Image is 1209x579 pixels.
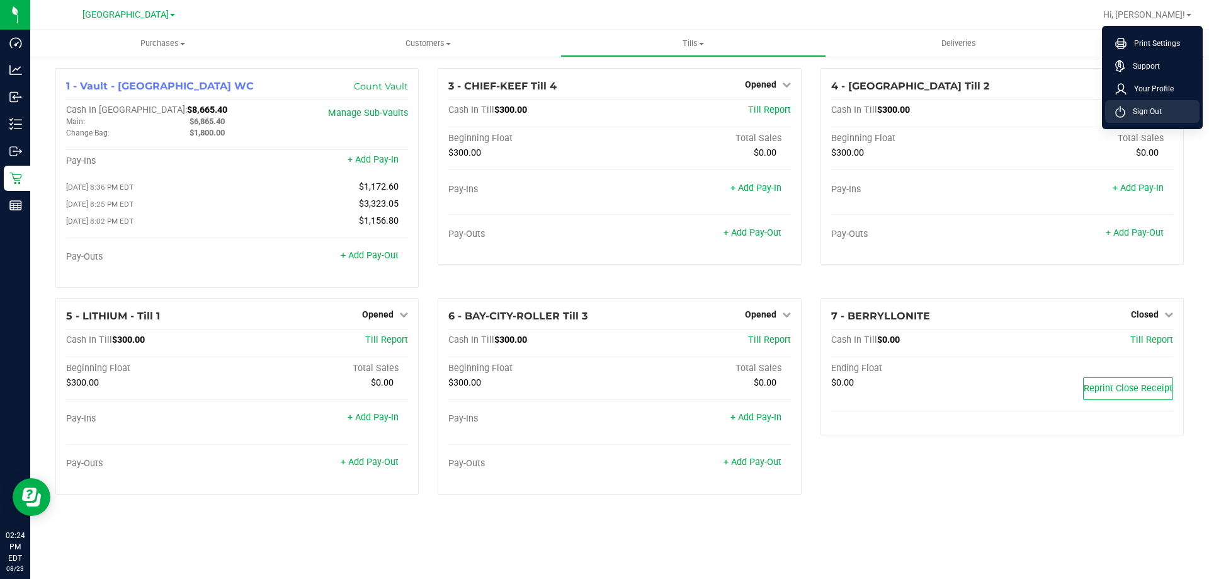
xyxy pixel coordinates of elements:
div: Pay-Outs [66,458,237,469]
inline-svg: Analytics [9,64,22,76]
div: Total Sales [620,363,791,374]
span: $300.00 [494,335,527,345]
p: 02:24 PM EDT [6,530,25,564]
span: 6 - BAY-CITY-ROLLER Till 3 [448,310,587,322]
span: $300.00 [877,105,910,115]
span: Support [1125,60,1160,72]
span: Purchases [30,38,295,49]
button: Reprint Close Receipt [1083,377,1173,400]
inline-svg: Reports [9,199,22,212]
a: + Add Pay-Out [341,457,399,467]
span: $300.00 [448,147,481,158]
span: Reprint Close Receipt [1084,383,1172,394]
span: Closed [1131,309,1159,319]
a: Manage Sub-Vaults [328,108,408,118]
a: + Add Pay-In [348,412,399,423]
a: Count Vault [354,81,408,92]
span: [GEOGRAPHIC_DATA] [82,9,169,20]
div: Pay-Ins [448,413,620,425]
div: Pay-Ins [66,413,237,425]
span: $300.00 [66,377,99,388]
div: Pay-Outs [448,458,620,469]
div: Pay-Ins [448,184,620,195]
a: Till Report [1130,335,1173,345]
a: Support [1115,60,1195,72]
iframe: Resource center [13,478,50,516]
div: Beginning Float [66,363,237,374]
a: + Add Pay-Out [724,227,781,238]
span: Your Profile [1127,83,1174,95]
span: Cash In Till [448,105,494,115]
span: 3 - CHIEF-KEEF Till 4 [448,80,557,92]
span: Cash In [GEOGRAPHIC_DATA]: [66,105,187,115]
a: Till Report [748,105,791,115]
span: [DATE] 8:25 PM EDT [66,200,133,209]
span: Cash In Till [66,335,112,345]
span: Opened [745,79,776,89]
span: 7 - BERRYLLONITE [831,310,930,322]
div: Pay-Outs [66,251,237,263]
a: Till Report [365,335,408,345]
span: Deliveries [924,38,993,49]
div: Total Sales [620,133,791,144]
span: $0.00 [371,377,394,388]
p: 08/23 [6,564,25,573]
div: Ending Float [831,363,1002,374]
inline-svg: Inbound [9,91,22,103]
span: Print Settings [1127,37,1180,50]
span: $0.00 [754,147,776,158]
a: Customers [295,30,560,57]
div: Total Sales [237,363,409,374]
span: $0.00 [1136,147,1159,158]
a: Deliveries [826,30,1091,57]
span: 5 - LITHIUM - Till 1 [66,310,160,322]
span: $1,800.00 [190,128,225,137]
div: Pay-Ins [831,184,1002,195]
span: $1,156.80 [359,215,399,226]
span: [DATE] 8:02 PM EDT [66,217,133,226]
span: 1 - Vault - [GEOGRAPHIC_DATA] WC [66,80,254,92]
inline-svg: Dashboard [9,37,22,49]
span: $1,172.60 [359,181,399,192]
li: Sign Out [1105,100,1200,123]
a: + Add Pay-In [730,412,781,423]
span: $6,865.40 [190,117,225,126]
span: Opened [745,309,776,319]
span: Main: [66,117,85,126]
a: + Add Pay-Out [1106,227,1164,238]
a: + Add Pay-In [1113,183,1164,193]
inline-svg: Outbound [9,145,22,158]
span: $3,323.05 [359,198,399,209]
span: Cash In Till [831,105,877,115]
div: Total Sales [1002,133,1173,144]
div: Beginning Float [448,363,620,374]
inline-svg: Inventory [9,118,22,130]
a: + Add Pay-In [730,183,781,193]
a: + Add Pay-In [348,154,399,165]
div: Pay-Ins [66,156,237,167]
div: Pay-Outs [448,229,620,240]
span: 4 - [GEOGRAPHIC_DATA] Till 2 [831,80,989,92]
span: Change Bag: [66,129,110,137]
span: Cash In Till [448,335,494,345]
span: Customers [296,38,560,49]
div: Pay-Outs [831,229,1002,240]
a: + Add Pay-Out [341,250,399,261]
span: $8,665.40 [187,105,227,115]
div: Beginning Float [831,133,1002,144]
span: Tills [561,38,825,49]
a: + Add Pay-Out [724,457,781,467]
span: Sign Out [1125,105,1162,118]
span: $0.00 [877,335,900,345]
a: Purchases [30,30,295,57]
span: Hi, [PERSON_NAME]! [1103,9,1185,20]
a: Till Report [748,335,791,345]
span: $300.00 [831,147,864,158]
span: $0.00 [754,377,776,388]
span: $300.00 [494,105,527,115]
span: $0.00 [831,377,854,388]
